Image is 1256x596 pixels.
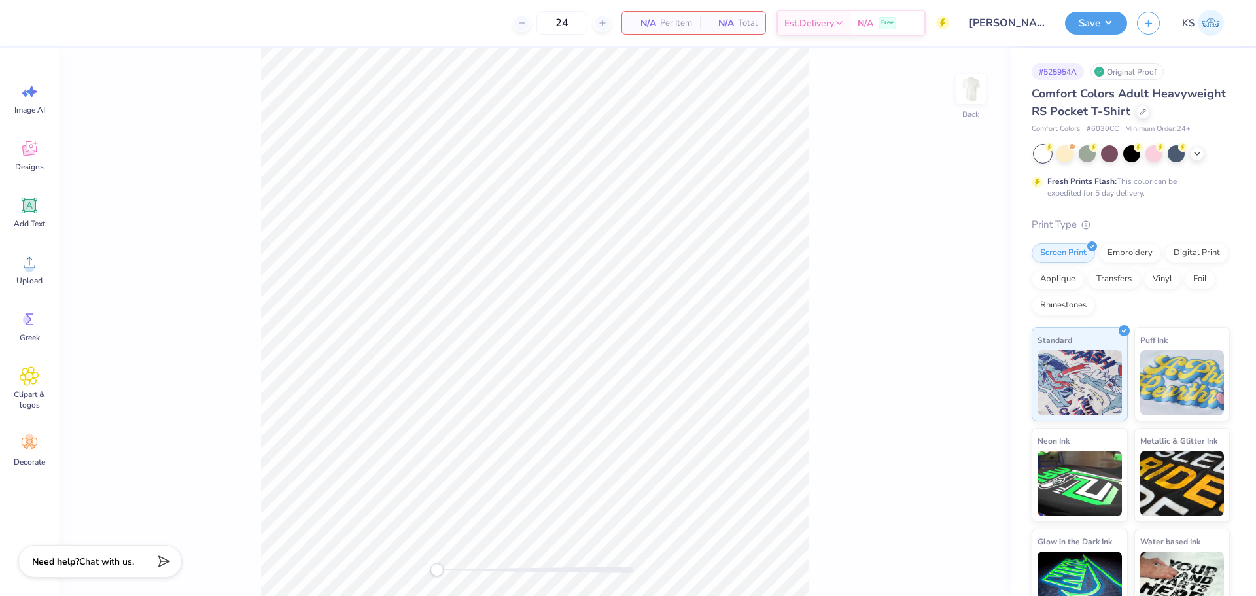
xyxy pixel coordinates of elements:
span: Est. Delivery [784,16,834,30]
button: Save [1065,12,1127,35]
div: This color can be expedited for 5 day delivery. [1047,175,1208,199]
span: Designs [15,162,44,172]
span: N/A [630,16,656,30]
span: Greek [20,332,40,343]
strong: Fresh Prints Flash: [1047,176,1117,186]
span: Upload [16,275,43,286]
span: KS [1182,16,1195,31]
span: Free [881,18,894,27]
div: Embroidery [1099,243,1161,263]
div: Screen Print [1032,243,1095,263]
span: Comfort Colors Adult Heavyweight RS Pocket T-Shirt [1032,86,1226,119]
img: Metallic & Glitter Ink [1140,451,1225,516]
strong: Need help? [32,555,79,568]
span: # 6030CC [1087,124,1119,135]
span: Chat with us. [79,555,134,568]
span: Glow in the Dark Ink [1038,535,1112,548]
div: Vinyl [1144,270,1181,289]
img: Kath Sales [1198,10,1224,36]
span: Metallic & Glitter Ink [1140,434,1217,447]
span: Puff Ink [1140,333,1168,347]
span: Standard [1038,333,1072,347]
img: Neon Ink [1038,451,1122,516]
div: # 525954A [1032,63,1084,80]
span: Comfort Colors [1032,124,1080,135]
div: Digital Print [1165,243,1229,263]
div: Original Proof [1090,63,1164,80]
input: – – [536,11,587,35]
div: Back [962,109,979,120]
div: Rhinestones [1032,296,1095,315]
img: Standard [1038,350,1122,415]
img: Puff Ink [1140,350,1225,415]
a: KS [1176,10,1230,36]
div: Accessibility label [430,563,444,576]
span: N/A [708,16,734,30]
div: Foil [1185,270,1215,289]
span: Water based Ink [1140,535,1200,548]
span: N/A [858,16,873,30]
span: Add Text [14,219,45,229]
span: Image AI [14,105,45,115]
div: Applique [1032,270,1084,289]
div: Print Type [1032,217,1230,232]
img: Back [958,76,984,102]
span: Neon Ink [1038,434,1070,447]
span: Per Item [660,16,692,30]
span: Total [738,16,758,30]
span: Minimum Order: 24 + [1125,124,1191,135]
div: Transfers [1088,270,1140,289]
input: Untitled Design [959,10,1055,36]
span: Clipart & logos [8,389,51,410]
span: Decorate [14,457,45,467]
